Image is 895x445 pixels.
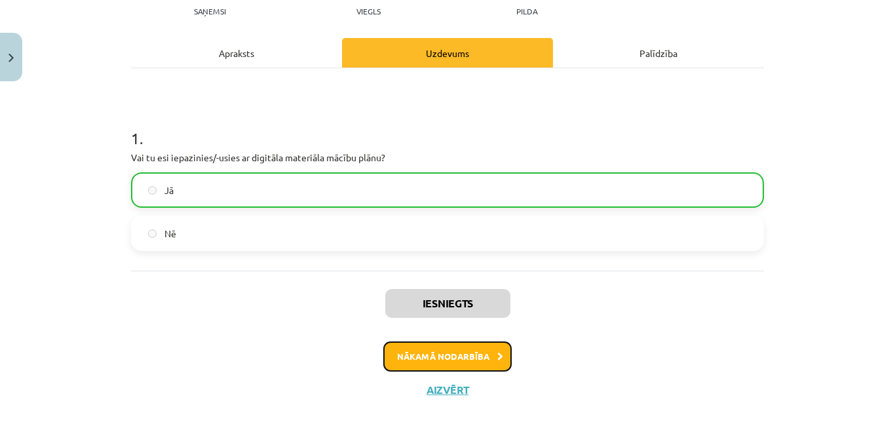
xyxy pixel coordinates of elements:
[383,341,512,372] button: Nākamā nodarbība
[164,227,176,241] span: Nē
[189,7,231,16] p: Saņemsi
[9,54,14,62] img: icon-close-lesson-0947bae3869378f0d4975bcd49f059093ad1ed9edebbc8119c70593378902aed.svg
[423,383,472,397] button: Aizvērt
[148,186,157,195] input: Jā
[356,7,381,16] p: Viegls
[516,7,537,16] p: pilda
[342,38,553,68] div: Uzdevums
[131,151,764,164] p: Vai tu esi iepazinies/-usies ar digitāla materiāla mācību plānu?
[385,289,510,318] button: Iesniegts
[131,38,342,68] div: Apraksts
[553,38,764,68] div: Palīdzība
[148,229,157,238] input: Nē
[131,106,764,147] h1: 1 .
[164,184,174,197] span: Jā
